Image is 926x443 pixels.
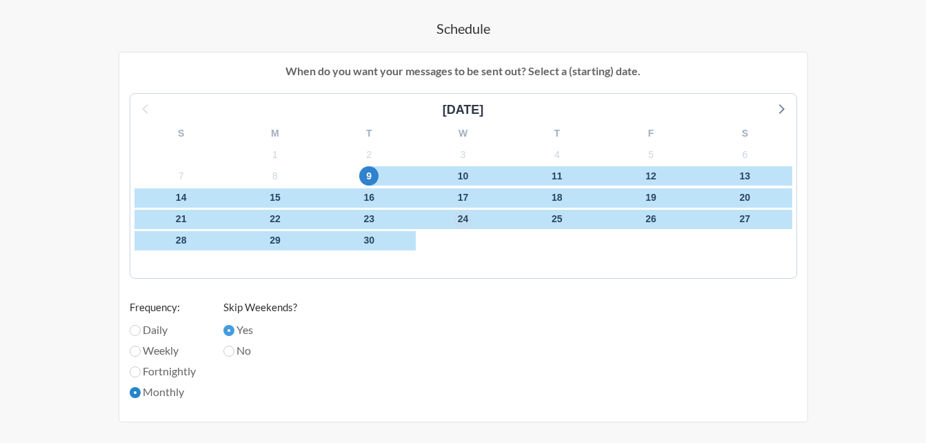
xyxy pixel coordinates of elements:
[453,145,472,164] span: Friday, October 3, 2025
[735,210,754,229] span: Monday, October 27, 2025
[265,231,285,250] span: Wednesday, October 29, 2025
[265,188,285,208] span: Wednesday, October 15, 2025
[130,363,196,380] label: Fortnightly
[223,346,234,357] input: No
[130,342,196,359] label: Weekly
[437,101,490,119] div: [DATE]
[223,342,297,359] label: No
[172,166,191,186] span: Tuesday, October 7, 2025
[510,123,604,144] div: T
[641,210,661,229] span: Sunday, October 26, 2025
[359,166,379,186] span: Thursday, October 9, 2025
[735,188,754,208] span: Monday, October 20, 2025
[265,145,285,164] span: Wednesday, October 1, 2025
[547,210,567,229] span: Saturday, October 25, 2025
[453,166,472,186] span: Friday, October 10, 2025
[604,123,698,144] div: F
[641,145,661,164] span: Sunday, October 5, 2025
[172,188,191,208] span: Tuesday, October 14, 2025
[130,384,196,400] label: Monthly
[63,19,863,38] h4: Schedule
[228,123,322,144] div: M
[641,188,661,208] span: Sunday, October 19, 2025
[172,210,191,229] span: Tuesday, October 21, 2025
[130,299,196,315] label: Frequency:
[130,325,141,336] input: Daily
[359,210,379,229] span: Thursday, October 23, 2025
[322,123,416,144] div: T
[130,63,797,79] p: When do you want your messages to be sent out? Select a (starting) date.
[223,325,234,336] input: Yes
[416,123,510,144] div: W
[130,387,141,398] input: Monthly
[223,299,297,315] label: Skip Weekends?
[265,166,285,186] span: Wednesday, October 8, 2025
[453,188,472,208] span: Friday, October 17, 2025
[735,166,754,186] span: Monday, October 13, 2025
[547,145,567,164] span: Saturday, October 4, 2025
[130,366,141,377] input: Fortnightly
[130,322,196,338] label: Daily
[172,231,191,250] span: Tuesday, October 28, 2025
[547,188,567,208] span: Saturday, October 18, 2025
[359,188,379,208] span: Thursday, October 16, 2025
[698,123,792,144] div: S
[641,166,661,186] span: Sunday, October 12, 2025
[359,231,379,250] span: Thursday, October 30, 2025
[265,210,285,229] span: Wednesday, October 22, 2025
[735,145,754,164] span: Monday, October 6, 2025
[130,346,141,357] input: Weekly
[453,210,472,229] span: Friday, October 24, 2025
[547,166,567,186] span: Saturday, October 11, 2025
[134,123,228,144] div: S
[359,145,379,164] span: Thursday, October 2, 2025
[223,322,297,338] label: Yes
